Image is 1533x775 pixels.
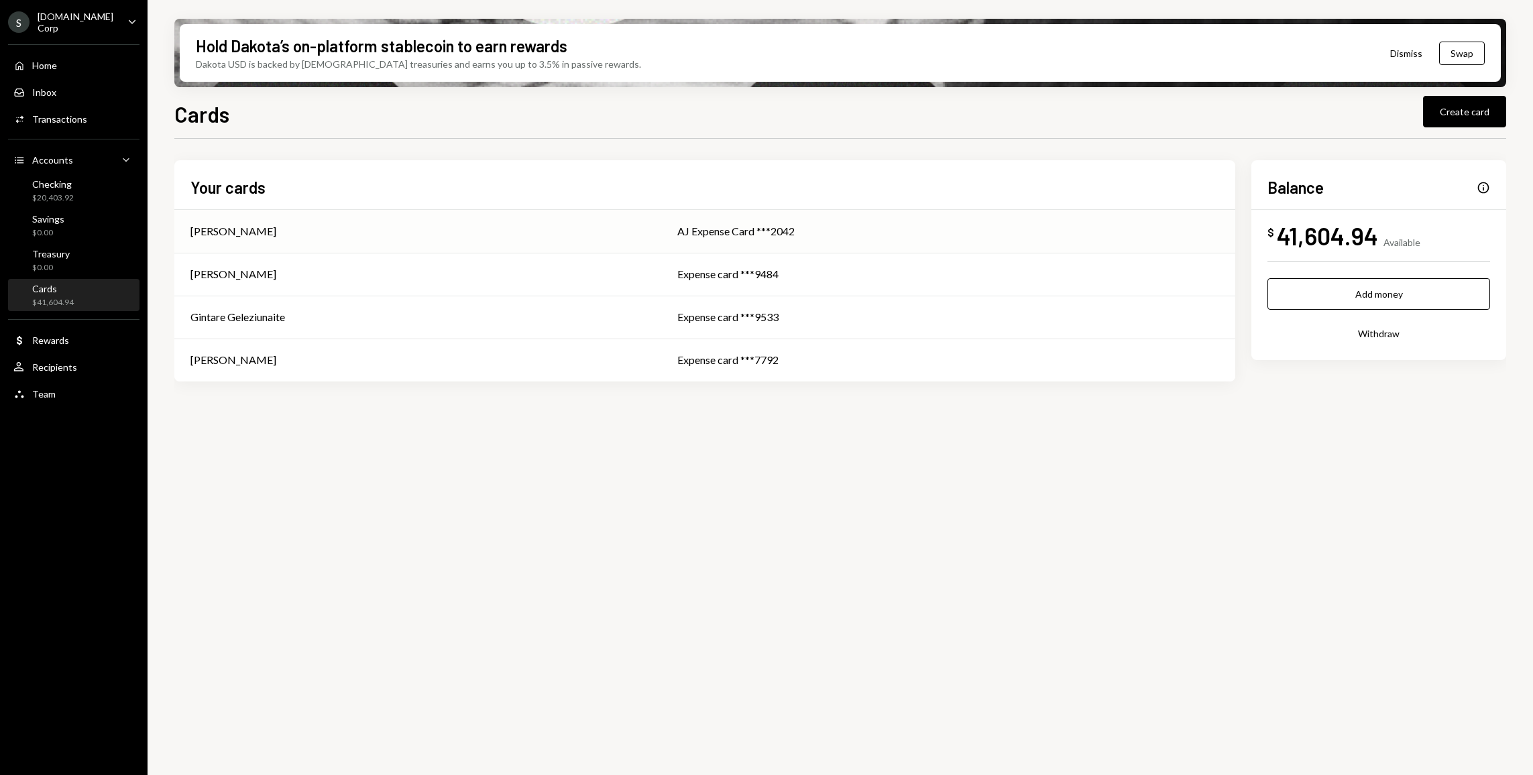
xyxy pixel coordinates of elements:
[190,309,285,325] div: Gintare Geleziunaite
[8,147,139,172] a: Accounts
[32,335,69,346] div: Rewards
[32,154,73,166] div: Accounts
[1383,237,1420,248] div: Available
[190,266,276,282] div: [PERSON_NAME]
[8,279,139,311] a: Cards$41,604.94
[8,53,139,77] a: Home
[1267,318,1490,349] button: Withdraw
[8,11,30,33] div: S
[677,352,1219,368] div: Expense card ***7792
[677,309,1219,325] div: Expense card ***9533
[32,388,56,400] div: Team
[32,283,74,294] div: Cards
[8,107,139,131] a: Transactions
[190,352,276,368] div: [PERSON_NAME]
[8,355,139,379] a: Recipients
[1423,96,1506,127] button: Create card
[32,192,74,204] div: $20,403.92
[1267,226,1274,239] div: $
[677,266,1219,282] div: Expense card ***9484
[1267,278,1490,310] button: Add money
[32,248,70,259] div: Treasury
[196,57,641,71] div: Dakota USD is backed by [DEMOGRAPHIC_DATA] treasuries and earns you up to 3.5% in passive rewards.
[32,86,56,98] div: Inbox
[1267,176,1324,198] h2: Balance
[190,176,266,198] h2: Your cards
[196,35,567,57] div: Hold Dakota’s on-platform stablecoin to earn rewards
[1439,42,1485,65] button: Swap
[8,174,139,206] a: Checking$20,403.92
[8,328,139,352] a: Rewards
[8,80,139,104] a: Inbox
[32,361,77,373] div: Recipients
[32,60,57,71] div: Home
[1373,38,1439,69] button: Dismiss
[32,227,64,239] div: $0.00
[32,178,74,190] div: Checking
[32,113,87,125] div: Transactions
[174,101,229,127] h1: Cards
[677,223,1219,239] div: AJ Expense Card ***2042
[32,213,64,225] div: Savings
[1277,221,1378,251] div: 41,604.94
[8,381,139,406] a: Team
[8,244,139,276] a: Treasury$0.00
[32,297,74,308] div: $41,604.94
[8,209,139,241] a: Savings$0.00
[190,223,276,239] div: [PERSON_NAME]
[32,262,70,274] div: $0.00
[38,11,117,34] div: [DOMAIN_NAME] Corp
